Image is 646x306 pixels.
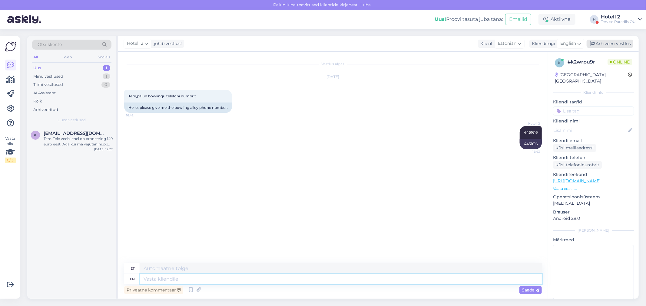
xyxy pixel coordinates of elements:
[130,274,135,284] div: en
[34,133,37,137] span: k
[33,107,58,113] div: Arhiveeritud
[553,99,634,105] p: Kliendi tag'id
[32,53,39,61] div: All
[97,53,111,61] div: Socials
[435,16,503,23] div: Proovi tasuta juba täna:
[5,41,16,52] img: Askly Logo
[553,215,634,222] p: Android 28.0
[103,73,110,80] div: 1
[498,40,516,47] span: Estonian
[33,65,41,71] div: Uus
[553,118,634,124] p: Kliendi nimi
[124,74,542,80] div: [DATE]
[553,90,634,95] div: Kliendi info
[553,200,634,207] p: [MEDICAL_DATA]
[127,40,143,47] span: Hotell 2
[517,149,540,154] span: 16:43
[553,209,634,215] p: Brauser
[553,178,601,184] a: [URL][DOMAIN_NAME]
[601,19,636,24] div: Tervise Paradiis OÜ
[558,60,561,65] span: k
[94,147,113,151] div: [DATE] 12:27
[553,127,627,134] input: Lisa nimi
[126,113,149,118] span: 16:42
[553,228,634,233] div: [PERSON_NAME]
[553,106,634,116] input: Lisa tag
[151,41,182,47] div: juhib vestlust
[124,286,183,294] div: Privaatne kommentaar
[553,161,602,169] div: Küsi telefoninumbrit
[553,144,596,152] div: Küsi meiliaadressi
[33,90,56,96] div: AI Assistent
[553,155,634,161] p: Kliendi telefon
[63,53,73,61] div: Web
[553,138,634,144] p: Kliendi email
[58,117,86,123] span: Uued vestlused
[560,40,576,47] span: English
[124,61,542,67] div: Vestlus algas
[553,171,634,178] p: Klienditeekond
[555,72,628,84] div: [GEOGRAPHIC_DATA], [GEOGRAPHIC_DATA]
[553,237,634,243] p: Märkmed
[522,287,539,293] span: Saada
[44,131,107,136] span: kgest@inbox.ru
[505,14,531,25] button: Emailid
[435,16,446,22] b: Uus!
[124,103,232,113] div: Hello, please give me the bowling alley phone number.
[601,15,642,24] a: Hotell 2Tervise Paradiis OÜ
[131,263,134,274] div: et
[601,15,636,19] div: Hotell 2
[33,98,42,104] div: Kõik
[128,94,196,98] span: Tere,palun bowlingu telefoni numbrit
[587,40,633,48] div: Arhiveeri vestlus
[478,41,493,47] div: Klient
[103,65,110,71] div: 1
[5,158,16,163] div: 0 / 3
[608,59,632,65] span: Online
[38,41,62,48] span: Otsi kliente
[33,73,63,80] div: Minu vestlused
[568,58,608,66] div: # k2wrpu9r
[538,14,575,25] div: Aktiivne
[529,41,555,47] div: Klienditugi
[517,121,540,126] span: Hotell 2
[359,2,373,8] span: Luba
[553,186,634,191] p: Vaata edasi ...
[590,15,598,24] div: H
[553,194,634,200] p: Operatsioonisüsteem
[5,136,16,163] div: Vaata siia
[44,136,113,147] div: Tere. Teie veebilehel on broneering 149 euro eest. Aga kui ma vajutan nuppu „[PERSON_NAME]”, näit...
[520,139,542,149] div: 4451616
[33,82,63,88] div: Tiimi vestlused
[524,130,538,135] span: 4451616
[101,82,110,88] div: 0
